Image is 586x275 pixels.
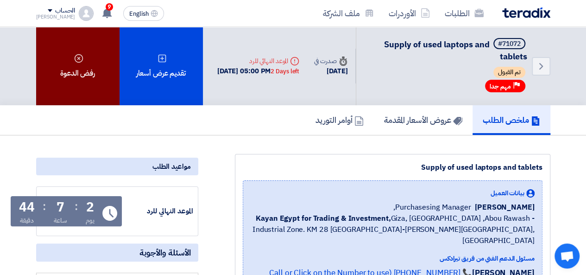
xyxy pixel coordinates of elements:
[57,201,64,214] div: 7
[384,38,527,63] span: Supply of used laptops and tablets
[314,66,347,77] div: [DATE]
[217,56,299,66] div: الموعد النهائي للرد
[54,216,67,225] div: ساعة
[393,202,471,213] span: Purchasesing Manager,
[315,115,364,125] h5: أوامر التوريد
[129,11,149,17] span: English
[20,216,34,225] div: دقيقة
[86,201,94,214] div: 2
[243,162,542,173] div: Supply of used laptops and tablets
[139,247,191,258] span: الأسئلة والأجوبة
[36,27,120,105] div: رفض الدعوة
[384,115,462,125] h5: عروض الأسعار المقدمة
[271,67,299,76] div: 2 Days left
[19,201,35,214] div: 44
[43,198,46,215] div: :
[124,206,193,217] div: الموعد النهائي للرد
[374,105,473,135] a: عروض الأسعار المقدمة
[251,254,535,263] div: مسئول الدعم الفني من فريق تيرادكس
[314,56,347,66] div: صدرت في
[502,7,550,18] img: Teradix logo
[86,216,95,225] div: يوم
[437,2,491,24] a: الطلبات
[79,6,94,21] img: profile_test.png
[491,188,524,198] span: بيانات العميل
[251,213,535,246] span: Giza, [GEOGRAPHIC_DATA] ,Abou Rawash - Industrial Zone. KM 28 [GEOGRAPHIC_DATA]-[PERSON_NAME][GEO...
[36,14,76,19] div: [PERSON_NAME]
[305,105,374,135] a: أوامر التوريد
[367,38,527,62] h5: Supply of used laptops and tablets
[315,2,381,24] a: ملف الشركة
[473,105,550,135] a: ملخص الطلب
[381,2,437,24] a: الأوردرات
[217,66,299,77] div: [DATE] 05:00 PM
[55,7,75,15] div: الحساب
[123,6,164,21] button: English
[498,41,521,47] div: #71072
[75,198,78,215] div: :
[106,3,113,11] span: 9
[554,243,580,269] a: Open chat
[475,202,535,213] span: [PERSON_NAME]
[483,115,540,125] h5: ملخص الطلب
[120,27,203,105] div: تقديم عرض أسعار
[36,158,198,175] div: مواعيد الطلب
[493,67,525,78] span: تم القبول
[490,82,511,91] span: مهم جدا
[256,213,391,224] b: Kayan Egypt for Trading & Investment,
